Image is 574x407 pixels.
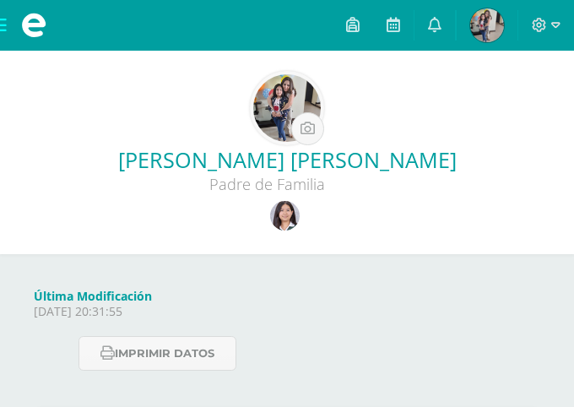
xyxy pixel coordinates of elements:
img: 11b1964f55c235d8f9c0742702d3c4ba.png [253,74,321,142]
div: Padre de Familia [14,174,520,194]
button: Imprimir datos [79,336,236,371]
a: [PERSON_NAME] [PERSON_NAME] [14,145,560,174]
img: 5b16a435428ad578076bad6d0a60ab32.png [270,201,300,231]
p: [DATE] 20:31:55 [34,304,540,319]
img: 12f982b0001c643735fd1c48b81cf986.png [470,8,504,42]
h4: Última Modificación [34,288,540,304]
